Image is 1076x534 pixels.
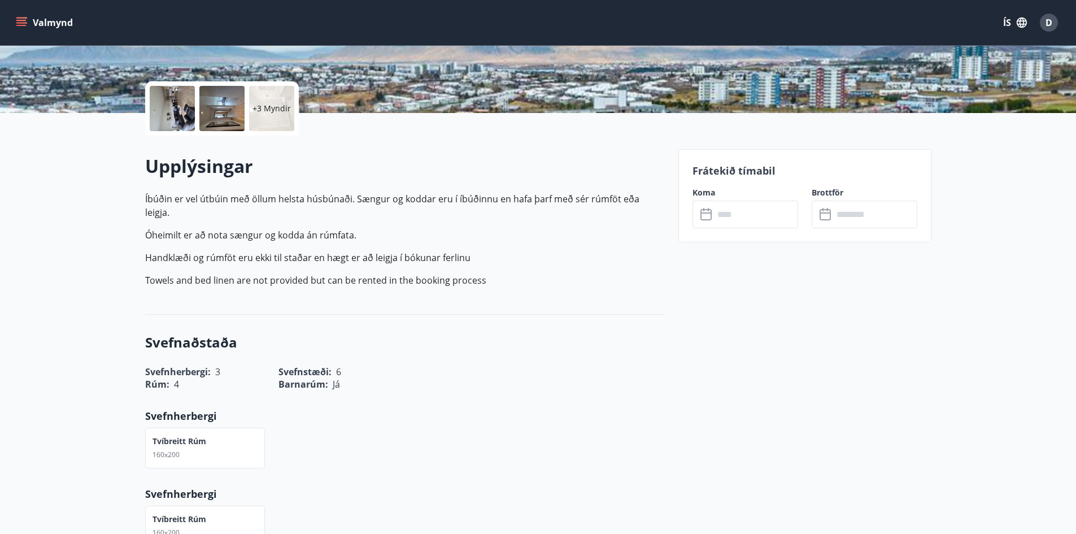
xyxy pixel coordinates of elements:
[14,12,77,33] button: menu
[145,154,665,179] h2: Upplýsingar
[145,273,665,287] p: Towels and bed linen are not provided but can be rented in the booking process
[153,450,180,459] span: 160x200
[174,378,179,390] span: 4
[145,251,665,264] p: Handklæði og rúmföt eru ekki til staðar en hægt er að leigja í bókunar ferlinu
[145,333,665,352] h3: Svefnaðstaða
[153,436,206,447] p: Tvíbreitt rúm
[1045,16,1052,29] span: D
[145,487,665,501] p: Svefnherbergi
[692,187,798,198] label: Koma
[145,228,665,242] p: Óheimilt er að nota sængur og kodda án rúmfata.
[812,187,917,198] label: Brottför
[145,409,665,423] p: Svefnherbergi
[997,12,1033,33] button: ÍS
[145,378,169,390] span: Rúm :
[278,378,328,390] span: Barnarúm :
[145,192,665,219] p: Íbúðin er vel útbúin með öllum helsta húsbúnaði. Sængur og koddar eru í íbúðinnu en hafa þarf með...
[153,514,206,525] p: Tvíbreitt rúm
[252,103,291,114] p: +3 Myndir
[333,378,340,390] span: Já
[1035,9,1062,36] button: D
[692,163,917,178] p: Frátekið tímabil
